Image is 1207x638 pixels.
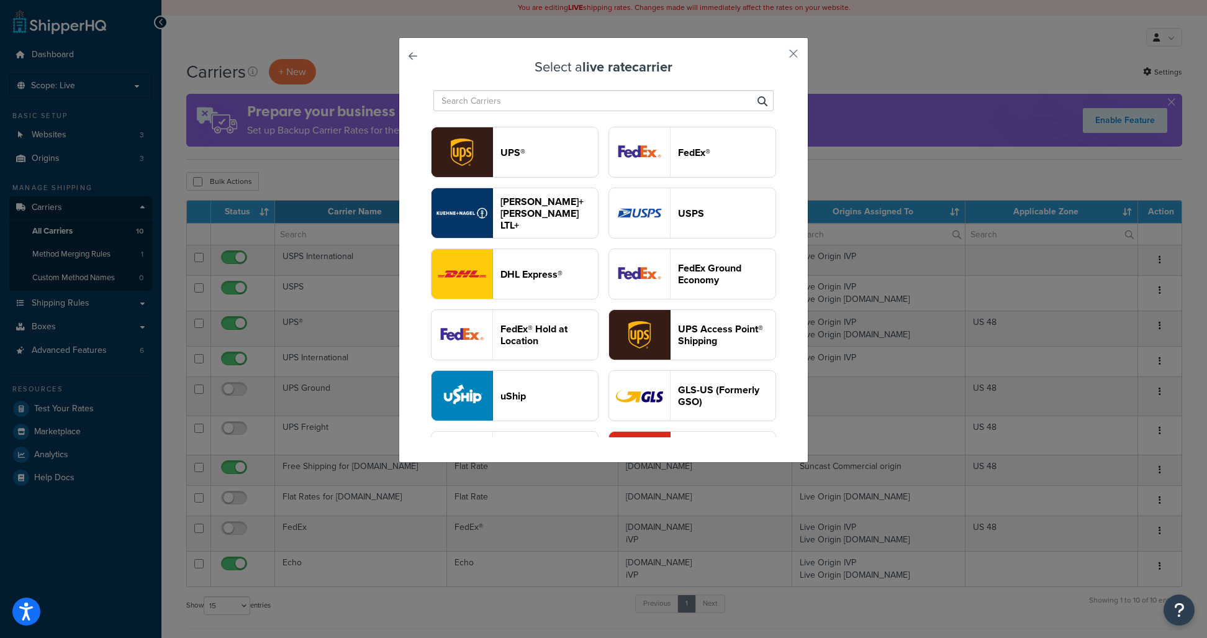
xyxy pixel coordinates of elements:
img: ups logo [432,127,492,177]
button: uShip logouShip [431,370,599,421]
img: fastwayv2 logo [609,432,670,481]
button: smartPost logoFedEx Ground Economy [608,248,776,299]
img: uShip logo [432,371,492,421]
button: fedExLocation logoFedEx® Hold at Location [431,309,599,360]
img: accessPoint logo [609,310,670,360]
button: usps logoUSPS [608,188,776,239]
input: Search Carriers [433,90,774,111]
button: fedEx logoFedEx® [608,127,776,178]
img: dhl logo [432,249,492,299]
button: gso logoGLS-US (Formerly GSO) [608,370,776,421]
button: fastwayv2 logo [608,431,776,482]
button: ups logoUPS® [431,127,599,178]
header: uShip [500,390,598,402]
h3: Select a [430,60,777,75]
button: dhl logoDHL Express® [431,248,599,299]
img: gso logo [609,371,670,421]
header: DHL Express® [500,268,598,280]
header: [PERSON_NAME]+[PERSON_NAME] LTL+ [500,196,598,231]
img: abfFreight logo [432,432,492,481]
header: FedEx® Hold at Location [500,323,598,347]
button: Open Resource Center [1164,595,1195,626]
img: smartPost logo [609,249,670,299]
img: fedEx logo [609,127,670,177]
header: USPS [678,207,775,219]
header: UPS Access Point® Shipping [678,323,775,347]
img: fedExLocation logo [432,310,492,360]
strong: live rate carrier [582,57,672,77]
img: reTransFreight logo [432,188,492,238]
header: FedEx® [678,147,775,158]
header: UPS® [500,147,598,158]
button: reTransFreight logo[PERSON_NAME]+[PERSON_NAME] LTL+ [431,188,599,239]
header: FedEx Ground Economy [678,262,775,286]
img: usps logo [609,188,670,238]
button: abfFreight logo [431,431,599,482]
header: GLS-US (Formerly GSO) [678,384,775,408]
button: accessPoint logoUPS Access Point® Shipping [608,309,776,360]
